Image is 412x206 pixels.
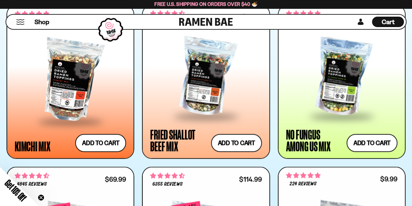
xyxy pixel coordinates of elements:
span: Shop [35,18,49,26]
a: Shop [35,17,49,27]
span: 4.63 stars [150,171,185,180]
button: Add to cart [75,134,126,152]
span: 4.76 stars [286,171,320,180]
span: 224 reviews [290,181,317,186]
span: Get 10% Off [3,178,28,203]
div: Kimchi Mix [15,140,50,152]
button: Close teaser [38,194,44,201]
div: $69.99 [105,176,126,182]
span: 6355 reviews [152,182,182,187]
div: No Fungus Among Us Mix [286,128,343,152]
span: Cart [382,18,394,26]
a: 4.76 stars 426 reviews $25.99 Kimchi Mix Add to cart [7,5,134,159]
a: 5.00 stars 1 review $24.99 No Fungus Among Us Mix Add to cart [278,5,405,159]
div: $9.99 [380,176,397,182]
div: Cart [372,15,404,29]
div: $114.99 [239,176,262,182]
button: Add to cart [211,134,262,152]
a: 4.64 stars 11 reviews $31.99 Fried Shallot Beef Mix Add to cart [142,5,270,159]
button: Add to cart [347,134,397,152]
div: Fried Shallot Beef Mix [150,128,207,152]
span: Free U.S. Shipping on Orders over $40 🍜 [154,1,258,7]
button: Mobile Menu Trigger [16,19,25,25]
